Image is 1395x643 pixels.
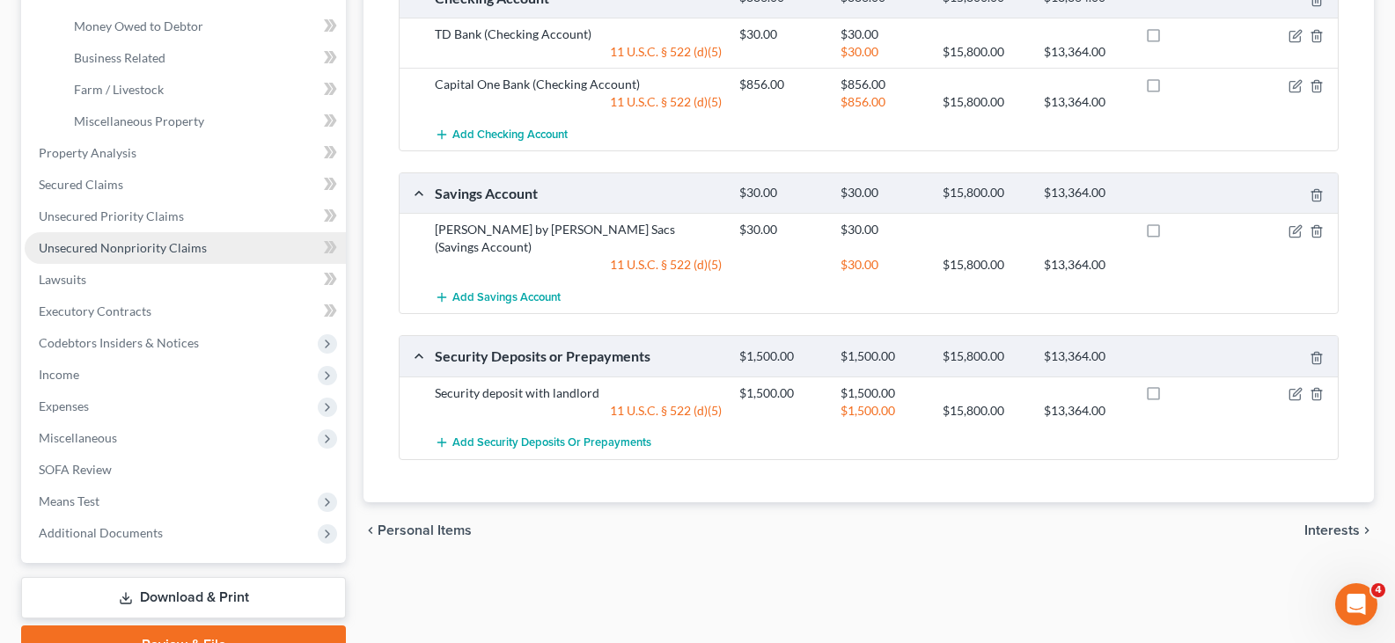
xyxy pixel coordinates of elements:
[832,43,933,61] div: $30.00
[426,76,731,93] div: Capital One Bank (Checking Account)
[39,493,99,508] span: Means Test
[426,384,731,402] div: Security deposit with landlord
[934,43,1035,61] div: $15,800.00
[1035,185,1136,201] div: $13,364.00
[426,43,731,61] div: 11 U.S.C. § 522 (d)(5)
[426,26,731,43] div: TD Bank (Checking Account)
[74,18,203,33] span: Money Owed to Debtor
[934,185,1035,201] div: $15,800.00
[1035,348,1136,365] div: $13,364.00
[39,398,89,413] span: Expenses
[25,454,346,486] a: SOFA Review
[832,256,933,274] div: $30.00
[1360,523,1374,537] i: chevron_right
[39,145,136,160] span: Property Analysis
[1035,93,1136,111] div: $13,364.00
[934,256,1035,274] div: $15,800.00
[39,430,117,445] span: Miscellaneous
[731,384,832,402] div: $1,500.00
[832,185,933,201] div: $30.00
[1304,523,1360,537] span: Interests
[832,402,933,420] div: $1,500.00
[1035,256,1136,274] div: $13,364.00
[25,201,346,232] a: Unsecured Priority Claims
[378,523,472,537] span: Personal Items
[21,577,346,618] a: Download & Print
[60,106,346,137] a: Miscellaneous Property
[74,50,165,65] span: Business Related
[60,11,346,42] a: Money Owed to Debtor
[39,462,112,477] span: SOFA Review
[39,303,151,318] span: Executory Contracts
[60,74,346,106] a: Farm / Livestock
[731,185,832,201] div: $30.00
[25,232,346,264] a: Unsecured Nonpriority Claims
[426,221,731,256] div: [PERSON_NAME] by [PERSON_NAME] Sacs (Savings Account)
[25,137,346,169] a: Property Analysis
[452,436,651,450] span: Add Security Deposits or Prepayments
[39,525,163,540] span: Additional Documents
[832,93,933,111] div: $856.00
[363,523,378,537] i: chevron_left
[731,76,832,93] div: $856.00
[25,296,346,327] a: Executory Contracts
[832,348,933,365] div: $1,500.00
[39,272,86,287] span: Lawsuits
[934,402,1035,420] div: $15,800.00
[426,256,731,274] div: 11 U.S.C. § 522 (d)(5)
[832,221,933,238] div: $30.00
[452,128,568,142] span: Add Checking Account
[832,76,933,93] div: $856.00
[39,240,207,255] span: Unsecured Nonpriority Claims
[731,348,832,365] div: $1,500.00
[39,177,123,192] span: Secured Claims
[934,348,1035,365] div: $15,800.00
[426,402,731,420] div: 11 U.S.C. § 522 (d)(5)
[39,367,79,382] span: Income
[452,290,561,304] span: Add Savings Account
[1035,43,1136,61] div: $13,364.00
[731,221,832,238] div: $30.00
[25,169,346,201] a: Secured Claims
[363,523,472,537] button: chevron_left Personal Items
[426,184,731,202] div: Savings Account
[1371,583,1385,597] span: 4
[60,42,346,74] a: Business Related
[832,384,933,402] div: $1,500.00
[435,427,651,459] button: Add Security Deposits or Prepayments
[1304,523,1374,537] button: Interests chevron_right
[832,26,933,43] div: $30.00
[25,264,346,296] a: Lawsuits
[426,347,731,365] div: Security Deposits or Prepayments
[39,208,184,223] span: Unsecured Priority Claims
[426,93,731,111] div: 11 U.S.C. § 522 (d)(5)
[74,113,204,128] span: Miscellaneous Property
[1335,583,1377,625] iframe: Intercom live chat
[435,281,561,313] button: Add Savings Account
[1035,402,1136,420] div: $13,364.00
[435,118,568,150] button: Add Checking Account
[39,335,199,350] span: Codebtors Insiders & Notices
[731,26,832,43] div: $30.00
[934,93,1035,111] div: $15,800.00
[74,82,164,97] span: Farm / Livestock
